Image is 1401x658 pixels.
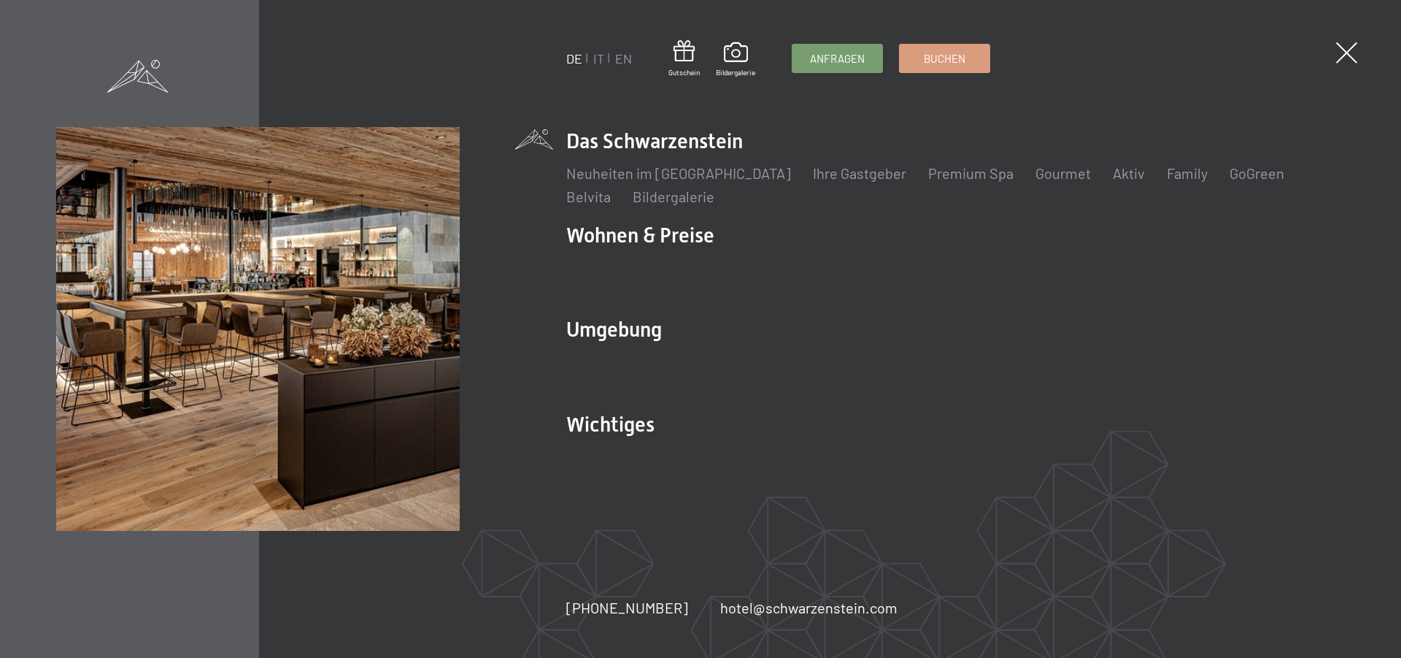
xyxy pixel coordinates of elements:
a: Premium Spa [928,164,1014,182]
a: Aktiv [1113,164,1145,182]
a: IT [593,50,604,66]
a: Buchen [900,45,989,72]
a: GoGreen [1230,164,1284,182]
a: Ihre Gastgeber [813,164,906,182]
a: Bildergalerie [716,42,755,77]
a: Anfragen [792,45,882,72]
a: Belvita [566,188,611,205]
a: DE [566,50,582,66]
a: Bildergalerie [633,188,714,205]
span: [PHONE_NUMBER] [566,599,688,616]
span: Anfragen [810,51,865,66]
span: Bildergalerie [716,67,755,77]
a: hotel@schwarzenstein.com [720,597,898,618]
a: [PHONE_NUMBER] [566,597,688,618]
span: Buchen [924,51,965,66]
a: Gutschein [668,40,700,77]
a: EN [615,50,632,66]
a: Family [1167,164,1208,182]
span: Gutschein [668,67,700,77]
a: Neuheiten im [GEOGRAPHIC_DATA] [566,164,791,182]
a: Gourmet [1035,164,1091,182]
